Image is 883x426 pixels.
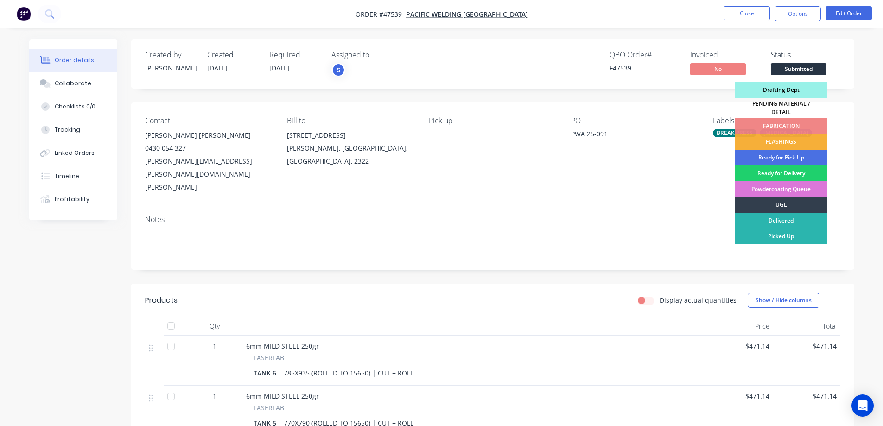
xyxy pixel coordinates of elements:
div: Pick up [429,116,556,125]
div: Ready for Delivery [735,165,827,181]
div: Checklists 0/0 [55,102,95,111]
div: Open Intercom Messenger [851,394,874,417]
div: Qty [187,317,242,336]
div: Total [773,317,840,336]
div: Created [207,51,258,59]
span: [DATE] [269,64,290,72]
button: Linked Orders [29,141,117,165]
div: Powdercoating Queue [735,181,827,197]
div: Invoiced [690,51,760,59]
div: PO [571,116,698,125]
a: PACIFIC WELDING [GEOGRAPHIC_DATA] [406,10,528,19]
button: Edit Order [826,6,872,20]
button: Options [775,6,821,21]
div: Linked Orders [55,149,95,157]
span: No [690,63,746,75]
div: [PERSON_NAME] [PERSON_NAME] [145,129,272,142]
div: Price [706,317,773,336]
span: 1 [213,341,216,351]
div: PWA 25-091 [571,129,687,142]
div: UGL [735,197,827,213]
div: Assigned to [331,51,424,59]
div: Bill to [287,116,414,125]
div: Collaborate [55,79,91,88]
div: Created by [145,51,196,59]
div: Picked Up [735,229,827,244]
div: Notes [145,215,840,224]
div: Delivered [735,213,827,229]
span: $471.14 [777,391,837,401]
button: Show / Hide columns [748,293,819,308]
span: 1 [213,391,216,401]
button: Profitability [29,188,117,211]
div: Products [145,295,178,306]
span: Order #47539 - [356,10,406,19]
div: Drafting Dept [735,82,827,98]
div: Profitability [55,195,89,203]
div: TANK 6 [254,366,280,380]
div: Required [269,51,320,59]
div: QBO Order # [610,51,679,59]
span: $471.14 [710,341,769,351]
button: Collaborate [29,72,117,95]
div: 785X935 (ROLLED TO 15650) | CUT + ROLL [280,366,417,380]
label: Display actual quantities [660,295,737,305]
div: Ready for Pick Up [735,150,827,165]
div: [PERSON_NAME], [GEOGRAPHIC_DATA], [GEOGRAPHIC_DATA], 2322 [287,142,414,168]
span: [DATE] [207,64,228,72]
div: Contact [145,116,272,125]
div: F47539 [610,63,679,73]
button: Close [724,6,770,20]
span: 6mm MILD STEEL 250gr [246,342,319,350]
button: Checklists 0/0 [29,95,117,118]
div: Tracking [55,126,80,134]
button: Timeline [29,165,117,188]
button: Tracking [29,118,117,141]
span: $471.14 [777,341,837,351]
div: [STREET_ADDRESS][PERSON_NAME], [GEOGRAPHIC_DATA], [GEOGRAPHIC_DATA], 2322 [287,129,414,168]
button: Submitted [771,63,826,77]
img: Factory [17,7,31,21]
button: Order details [29,49,117,72]
button: S [331,63,345,77]
div: [PERSON_NAME] [PERSON_NAME]0430 054 327[PERSON_NAME][EMAIL_ADDRESS][PERSON_NAME][DOMAIN_NAME][PER... [145,129,272,194]
div: FLASHINGS [735,134,827,150]
div: BREAK PRESS [713,129,756,137]
span: $471.14 [710,391,769,401]
div: Labels [713,116,840,125]
div: FABRICATION [735,118,827,134]
span: 6mm MILD STEEL 250gr [246,392,319,401]
div: Status [771,51,840,59]
span: LASERFAB [254,403,284,413]
div: PENDING MATERIAL / DETAIL [735,98,827,118]
div: Timeline [55,172,79,180]
div: [PERSON_NAME] [145,63,196,73]
div: [PERSON_NAME][EMAIL_ADDRESS][PERSON_NAME][DOMAIN_NAME][PERSON_NAME] [145,155,272,194]
div: Order details [55,56,94,64]
span: LASERFAB [254,353,284,362]
div: [STREET_ADDRESS] [287,129,414,142]
span: Submitted [771,63,826,75]
div: 0430 054 327 [145,142,272,155]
